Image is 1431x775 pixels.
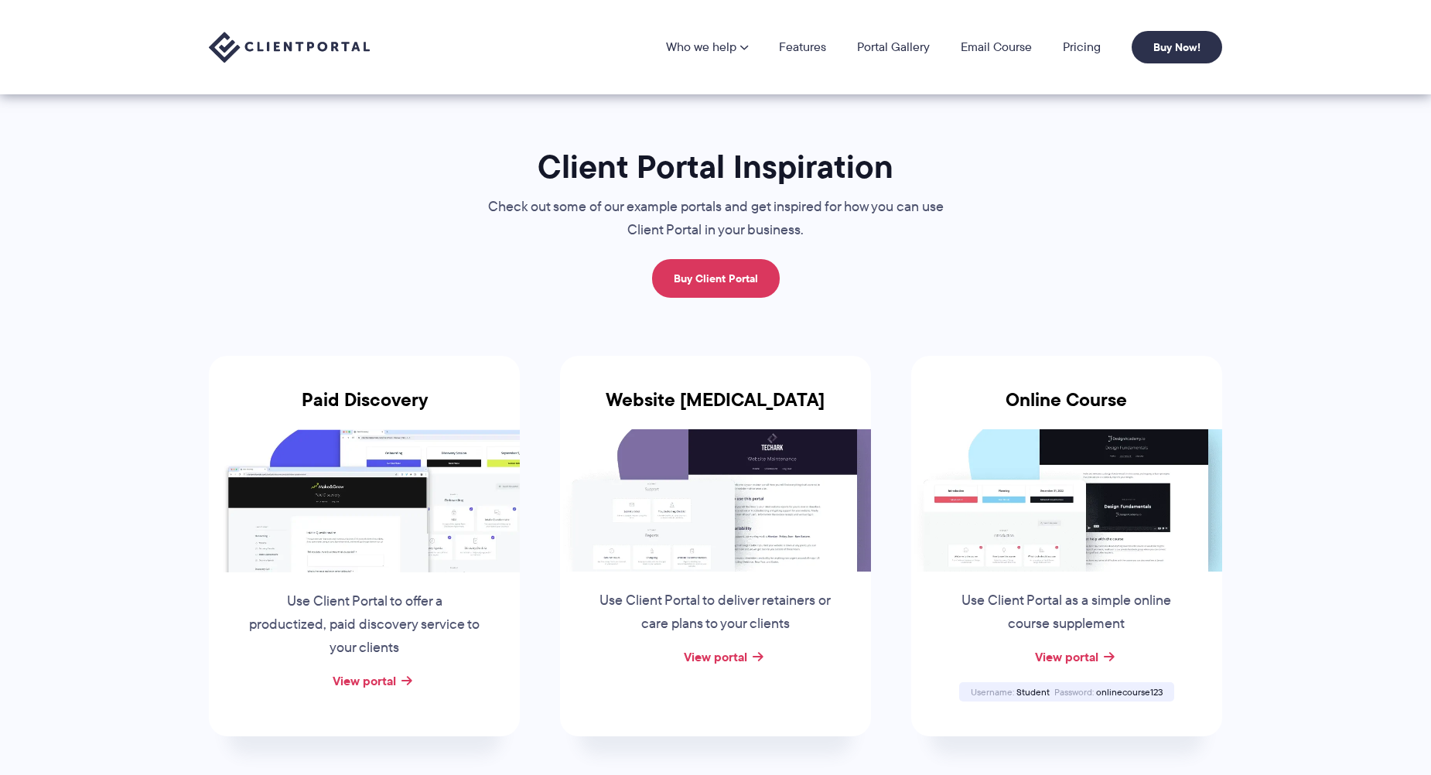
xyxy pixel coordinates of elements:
[456,146,975,187] h1: Client Portal Inspiration
[560,389,871,429] h3: Website [MEDICAL_DATA]
[456,196,975,242] p: Check out some of our example portals and get inspired for how you can use Client Portal in your ...
[961,41,1032,53] a: Email Course
[857,41,930,53] a: Portal Gallery
[1035,647,1098,666] a: View portal
[1132,31,1222,63] a: Buy Now!
[1054,685,1094,698] span: Password
[333,671,396,690] a: View portal
[1016,685,1050,698] span: Student
[652,259,780,298] a: Buy Client Portal
[666,41,748,53] a: Who we help
[1063,41,1101,53] a: Pricing
[949,589,1184,636] p: Use Client Portal as a simple online course supplement
[209,389,520,429] h3: Paid Discovery
[1096,685,1163,698] span: onlinecourse123
[598,589,833,636] p: Use Client Portal to deliver retainers or care plans to your clients
[684,647,747,666] a: View portal
[247,590,482,660] p: Use Client Portal to offer a productized, paid discovery service to your clients
[911,389,1222,429] h3: Online Course
[971,685,1014,698] span: Username
[779,41,826,53] a: Features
